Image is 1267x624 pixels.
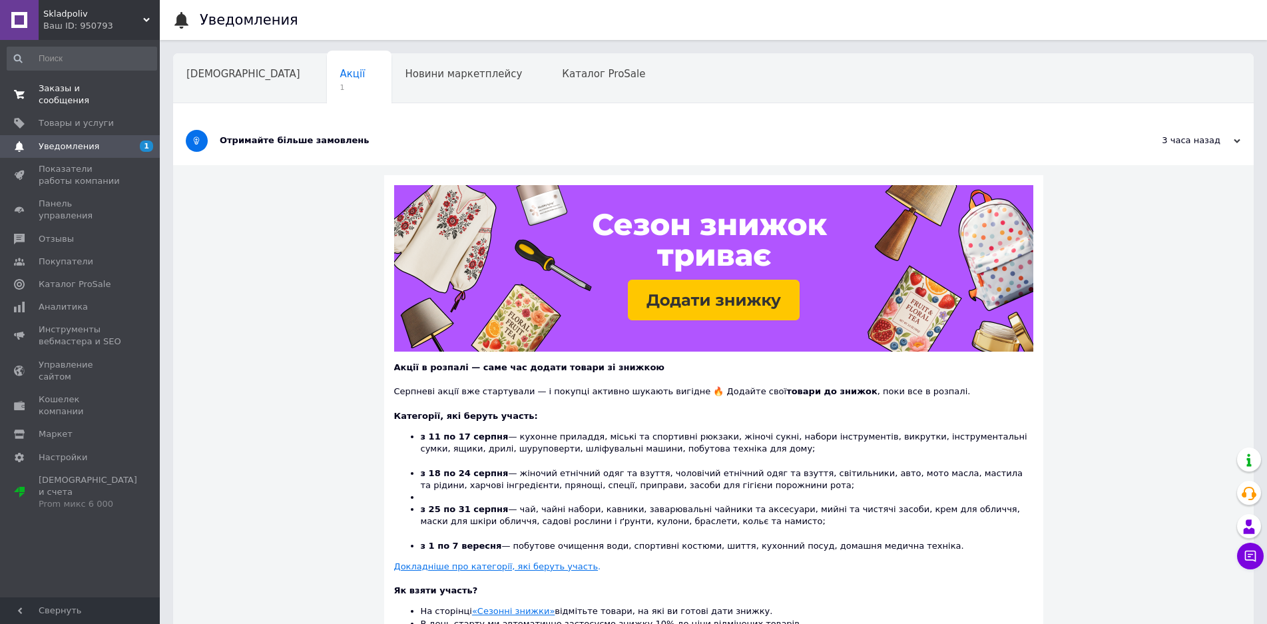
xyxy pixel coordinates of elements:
span: Аналитика [39,301,88,313]
u: Докладніше про категорії, які беруть участь [394,561,599,571]
span: Настройки [39,452,87,464]
div: Ваш ID: 950793 [43,20,160,32]
span: Заказы и сообщения [39,83,123,107]
span: Панель управления [39,198,123,222]
h1: Уведомления [200,12,298,28]
span: Маркет [39,428,73,440]
b: Акції в розпалі — саме час додати товари зі знижкою [394,362,664,372]
b: з 25 по 31 серпня [421,504,509,514]
span: Новини маркетплейсу [405,68,522,80]
li: — жіночий етнічний одяг та взуття, чоловічий етнічний одяг та взуття, світильники, авто, мото мас... [421,468,1033,491]
b: з 1 по 7 вересня [421,541,502,551]
a: Докладніше про категорії, які беруть участь. [394,561,601,571]
span: Покупатели [39,256,93,268]
li: — кухонне приладдя, міські та спортивні рюкзаки, жіночі сукні, набори інструментів, викрутки, інс... [421,431,1033,468]
span: 1 [340,83,366,93]
span: 1 [140,141,153,152]
b: Як взяти участь? [394,585,478,595]
span: Управление сайтом [39,359,123,383]
div: 3 часа назад [1107,135,1240,147]
div: Prom микс 6 000 [39,498,137,510]
li: — побутове очищення води, спортивні костюми, шиття, кухонний посуд, домашня медична техніка. [421,540,1033,552]
span: Кошелек компании [39,394,123,418]
a: «Сезонні знижки» [472,606,555,616]
div: Серпневі акції вже стартували — і покупці активно шукають вигідне 🔥 Додайте свої , поки все в роз... [394,374,1033,398]
span: Уведомления [39,141,99,153]
span: Каталог ProSale [39,278,111,290]
span: [DEMOGRAPHIC_DATA] и счета [39,474,137,511]
li: На сторінці відмітьте товари, на які ви готові дати знижку. [421,605,1033,617]
li: — чай, чайні набори, кавники, заварювальні чайники та аксесуари, мийні та чистячі засоби, крем дл... [421,503,1033,540]
span: [DEMOGRAPHIC_DATA] [186,68,300,80]
span: Каталог ProSale [562,68,645,80]
b: Категорії, які беруть участь: [394,411,538,421]
span: Показатели работы компании [39,163,123,187]
b: товари до знижок [786,386,878,396]
span: Товары и услуги [39,117,114,129]
span: Отзывы [39,233,74,245]
span: Skladpoliv [43,8,143,20]
b: з 18 по 24 серпня [421,468,509,478]
span: Акції [340,68,366,80]
button: Чат с покупателем [1237,543,1264,569]
input: Поиск [7,47,157,71]
span: Инструменты вебмастера и SEO [39,324,123,348]
b: з 11 по 17 серпня [421,432,509,442]
div: Отримайте більше замовлень [220,135,1107,147]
